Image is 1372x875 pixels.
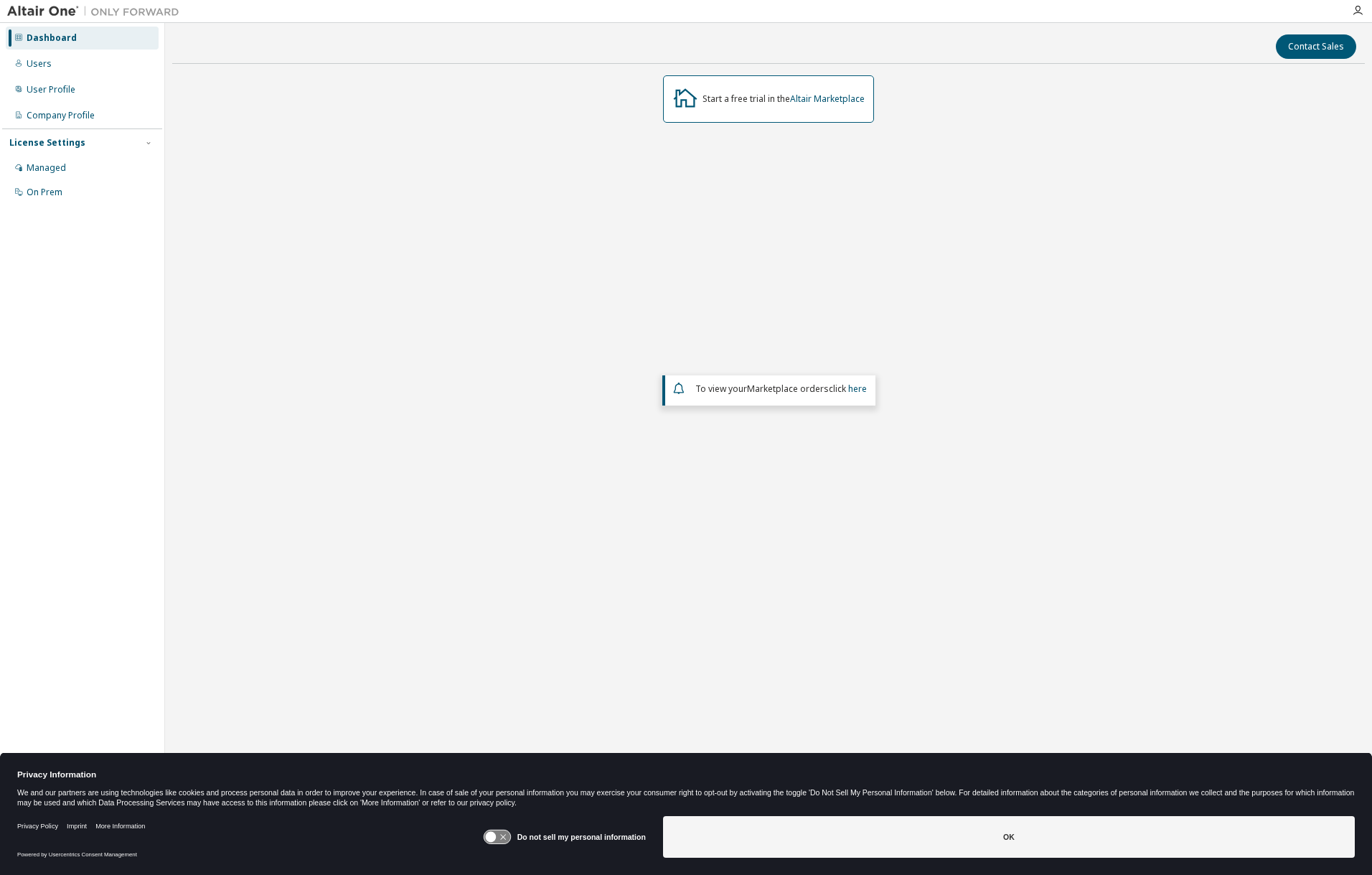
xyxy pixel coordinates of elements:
div: User Profile [27,84,75,95]
div: Users [27,58,52,70]
div: Managed [27,162,66,174]
div: License Settings [9,137,85,149]
a: Altair Marketplace [790,93,865,105]
img: Altair One [7,4,187,19]
button: Contact Sales [1276,34,1356,59]
div: On Prem [27,187,62,198]
em: Marketplace orders [747,383,829,395]
span: To view your click [695,383,867,395]
div: Company Profile [27,110,95,121]
div: Dashboard [27,32,77,44]
div: Start a free trial in the [703,93,865,105]
a: here [848,383,867,395]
